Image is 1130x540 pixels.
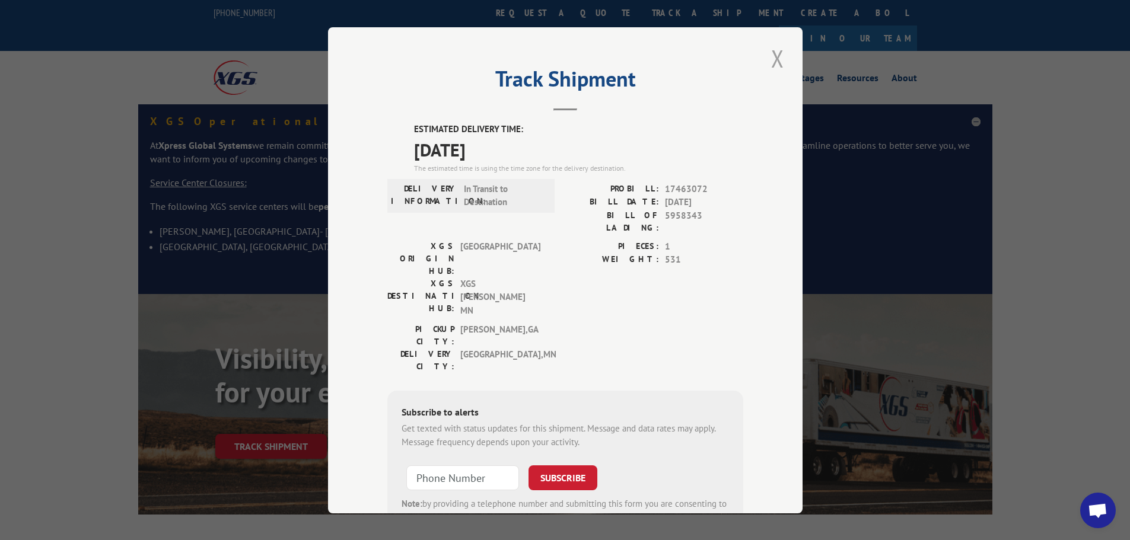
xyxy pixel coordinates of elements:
[387,239,454,277] label: XGS ORIGIN HUB:
[460,348,540,373] span: [GEOGRAPHIC_DATA] , MN
[406,465,519,490] input: Phone Number
[665,239,743,253] span: 1
[565,196,659,209] label: BILL DATE:
[529,465,597,490] button: SUBSCRIBE
[414,123,743,136] label: ESTIMATED DELIVERY TIME:
[387,348,454,373] label: DELIVERY CITY:
[565,239,659,253] label: PIECES:
[1080,493,1116,528] a: Open chat
[402,422,729,449] div: Get texted with status updates for this shipment. Message and data rates may apply. Message frequ...
[665,196,743,209] span: [DATE]
[665,253,743,267] span: 531
[402,497,729,538] div: by providing a telephone number and submitting this form you are consenting to be contacted by SM...
[414,162,743,173] div: The estimated time is using the time zone for the delivery destination.
[665,182,743,196] span: 17463072
[391,182,458,209] label: DELIVERY INFORMATION:
[414,136,743,162] span: [DATE]
[460,239,540,277] span: [GEOGRAPHIC_DATA]
[387,323,454,348] label: PICKUP CITY:
[565,182,659,196] label: PROBILL:
[387,277,454,317] label: XGS DESTINATION HUB:
[460,277,540,317] span: XGS [PERSON_NAME] MN
[460,323,540,348] span: [PERSON_NAME] , GA
[387,71,743,93] h2: Track Shipment
[665,209,743,234] span: 5958343
[402,498,422,509] strong: Note:
[402,405,729,422] div: Subscribe to alerts
[565,253,659,267] label: WEIGHT:
[464,182,544,209] span: In Transit to Destination
[768,42,788,75] button: Close modal
[565,209,659,234] label: BILL OF LADING:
